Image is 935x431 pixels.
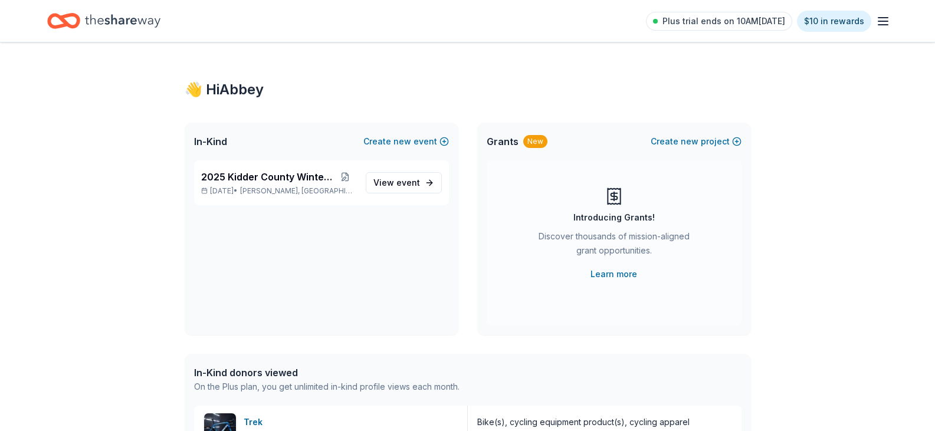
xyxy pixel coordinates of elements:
[393,134,411,149] span: new
[662,14,785,28] span: Plus trial ends on 10AM[DATE]
[185,80,751,99] div: 👋 Hi Abbey
[363,134,449,149] button: Createnewevent
[396,177,420,187] span: event
[681,134,698,149] span: new
[651,134,742,149] button: Createnewproject
[201,186,356,196] p: [DATE] •
[47,7,160,35] a: Home
[373,176,420,190] span: View
[646,12,792,31] a: Plus trial ends on 10AM[DATE]
[194,380,460,394] div: On the Plus plan, you get unlimited in-kind profile views each month.
[590,267,637,281] a: Learn more
[366,172,442,193] a: View event
[573,210,655,225] div: Introducing Grants!
[194,134,227,149] span: In-Kind
[523,135,547,148] div: New
[487,134,519,149] span: Grants
[201,170,334,184] span: 2025 Kidder County Winterfest
[534,229,694,262] div: Discover thousands of mission-aligned grant opportunities.
[240,186,356,196] span: [PERSON_NAME], [GEOGRAPHIC_DATA]
[797,11,871,32] a: $10 in rewards
[194,366,460,380] div: In-Kind donors viewed
[244,415,274,429] div: Trek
